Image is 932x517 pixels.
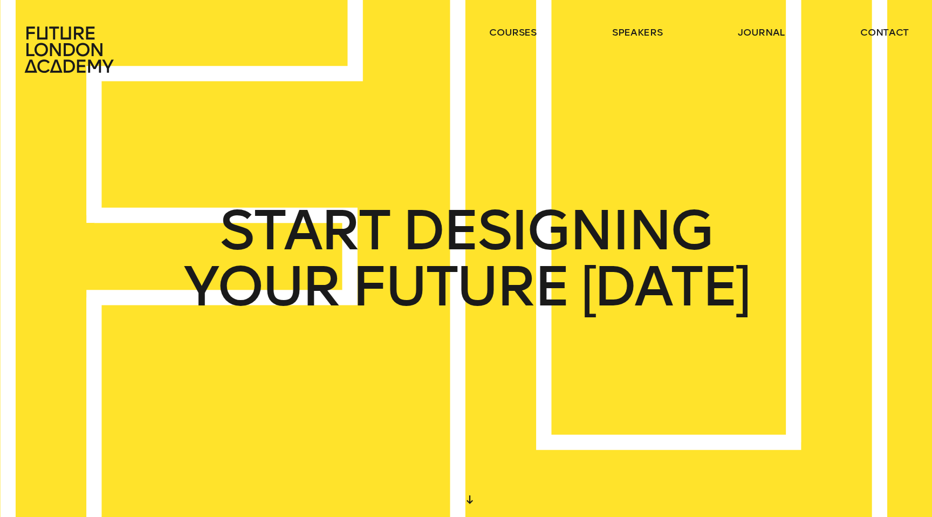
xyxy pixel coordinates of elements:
a: speakers [612,26,662,39]
a: courses [489,26,537,39]
span: FUTURE [352,258,568,315]
a: journal [738,26,785,39]
span: YOUR [183,258,339,315]
a: contact [860,26,909,39]
span: START [220,202,389,258]
span: [DATE] [581,258,749,315]
span: DESIGNING [402,202,712,258]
